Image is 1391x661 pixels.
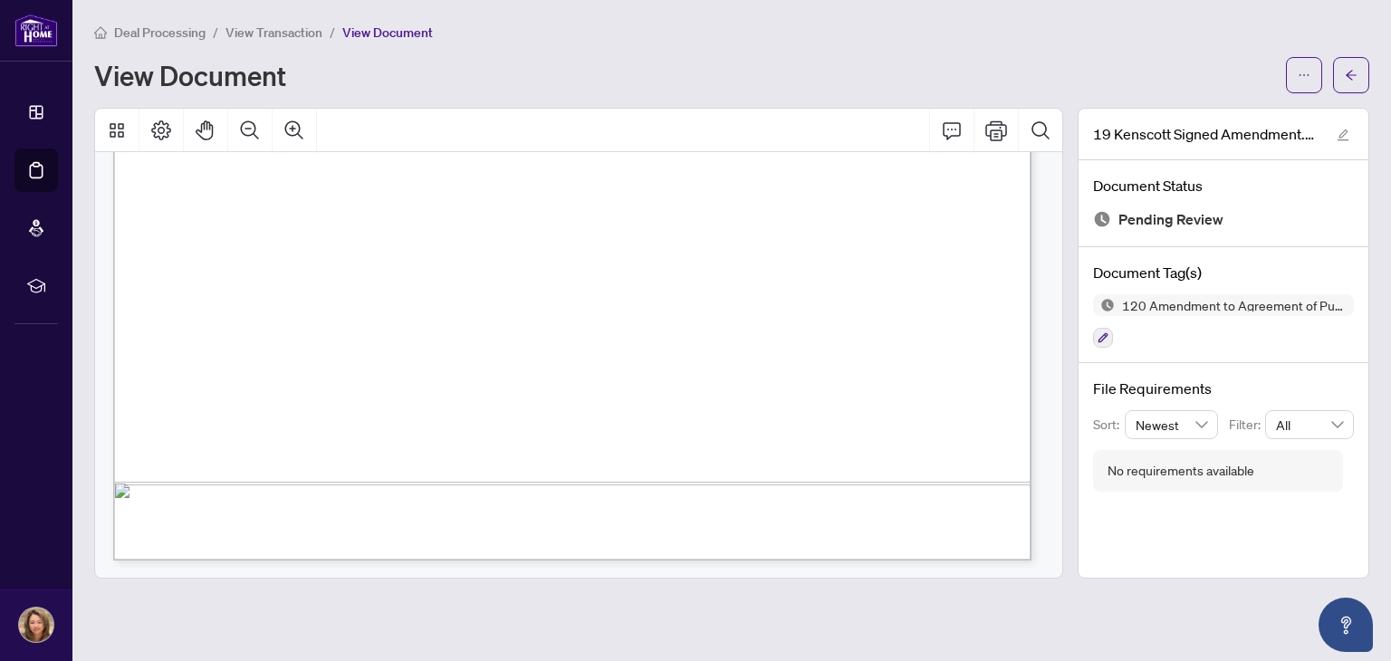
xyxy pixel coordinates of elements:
[94,26,107,39] span: home
[114,24,206,41] span: Deal Processing
[1136,411,1208,438] span: Newest
[1093,175,1354,196] h4: Document Status
[1093,294,1115,316] img: Status Icon
[1115,299,1354,311] span: 120 Amendment to Agreement of Purchase and Sale
[1319,598,1373,652] button: Open asap
[1337,129,1349,141] span: edit
[1108,461,1254,481] div: No requirements available
[1229,415,1265,435] p: Filter:
[1118,207,1223,232] span: Pending Review
[1345,69,1357,81] span: arrow-left
[342,24,433,41] span: View Document
[225,24,322,41] span: View Transaction
[330,22,335,43] li: /
[1276,411,1343,438] span: All
[94,61,286,90] h1: View Document
[19,608,53,642] img: Profile Icon
[1093,415,1125,435] p: Sort:
[213,22,218,43] li: /
[1093,123,1319,145] span: 19 Kenscott Signed Amendment.pdf
[1298,69,1310,81] span: ellipsis
[1093,210,1111,228] img: Document Status
[1093,378,1354,399] h4: File Requirements
[1093,262,1354,283] h4: Document Tag(s)
[14,14,58,47] img: logo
